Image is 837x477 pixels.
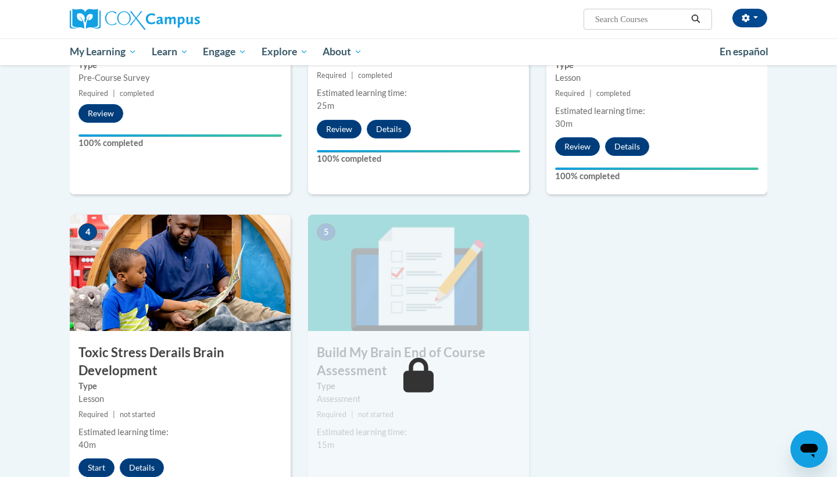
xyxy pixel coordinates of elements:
[120,89,154,98] span: completed
[113,410,115,419] span: |
[317,150,520,152] div: Your progress
[358,410,394,419] span: not started
[70,215,291,331] img: Course Image
[78,89,108,98] span: Required
[351,410,353,419] span: |
[62,38,144,65] a: My Learning
[317,120,362,138] button: Review
[605,137,649,156] button: Details
[791,430,828,468] iframe: Button to launch messaging window
[555,137,600,156] button: Review
[712,40,776,64] a: En español
[52,38,785,65] div: Main menu
[70,9,291,30] a: Cox Campus
[78,104,123,123] button: Review
[78,137,282,149] label: 100% completed
[555,89,585,98] span: Required
[262,45,308,59] span: Explore
[323,45,362,59] span: About
[78,393,282,405] div: Lesson
[367,120,411,138] button: Details
[144,38,196,65] a: Learn
[78,223,97,241] span: 4
[78,59,282,72] label: Type
[78,426,282,439] div: Estimated learning time:
[555,170,759,183] label: 100% completed
[720,45,768,58] span: En español
[594,12,687,26] input: Search Courses
[555,72,759,84] div: Lesson
[78,440,96,450] span: 40m
[70,45,137,59] span: My Learning
[78,72,282,84] div: Pre-Course Survey
[203,45,246,59] span: Engage
[317,71,346,80] span: Required
[317,410,346,419] span: Required
[732,9,767,27] button: Account Settings
[596,89,631,98] span: completed
[555,59,759,72] label: Type
[308,344,529,380] h3: Build My Brain End of Course Assessment
[78,134,282,137] div: Your progress
[78,410,108,419] span: Required
[317,440,334,450] span: 15m
[120,410,155,419] span: not started
[317,426,520,439] div: Estimated learning time:
[351,71,353,80] span: |
[589,89,592,98] span: |
[195,38,254,65] a: Engage
[317,380,520,393] label: Type
[687,12,704,26] button: Search
[308,215,529,331] img: Course Image
[152,45,188,59] span: Learn
[317,393,520,405] div: Assessment
[316,38,370,65] a: About
[70,9,200,30] img: Cox Campus
[555,168,759,170] div: Your progress
[317,152,520,165] label: 100% completed
[555,119,573,129] span: 30m
[120,458,164,477] button: Details
[317,87,520,99] div: Estimated learning time:
[317,223,335,241] span: 5
[358,71,392,80] span: completed
[70,344,291,380] h3: Toxic Stress Derails Brain Development
[317,101,334,111] span: 25m
[113,89,115,98] span: |
[78,380,282,393] label: Type
[555,105,759,118] div: Estimated learning time:
[78,458,115,477] button: Start
[254,38,316,65] a: Explore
